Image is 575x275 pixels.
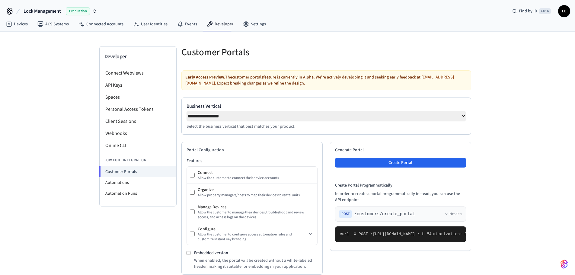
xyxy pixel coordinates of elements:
[335,182,466,188] h4: Create Portal Programmatically
[198,187,314,193] div: Organize
[99,166,176,177] li: Customer Portals
[198,232,307,242] div: Allow the customer to configure access automation rules and customize Instant Key branding
[100,67,176,79] li: Connect Webviews
[185,74,454,86] a: [EMAIL_ADDRESS][DOMAIN_NAME]
[100,154,176,166] li: Low Code Integration
[104,53,171,61] h3: Developer
[335,158,466,168] button: Create Portal
[558,5,570,17] button: LE
[187,147,318,153] h2: Portal Configuration
[198,170,314,176] div: Connect
[185,74,225,80] strong: Early Access Preview.
[202,19,238,30] a: Developer
[194,257,318,270] p: When enabled, the portal will be created without a white-labeled header, making it suitable for e...
[445,212,462,216] button: Headers
[198,176,314,181] div: Allow the customer to connect their device accounts
[238,19,271,30] a: Settings
[373,232,420,236] span: [URL][DOMAIN_NAME] \
[340,232,373,236] span: curl -X POST \
[507,6,556,17] div: Find by IDCtrl K
[194,250,228,256] label: Embedded version
[181,46,323,59] h5: Customer Portals
[187,123,466,130] p: Select the business vertical that best matches your product.
[1,19,33,30] a: Devices
[335,147,466,153] h2: Generate Portal
[354,211,415,217] span: /customers/create_portal
[100,177,176,188] li: Automations
[339,210,352,218] span: POST
[100,188,176,199] li: Automation Runs
[519,8,537,14] span: Find by ID
[100,139,176,152] li: Online CLI
[100,91,176,103] li: Spaces
[198,204,314,210] div: Manage Devices
[66,7,90,15] span: Production
[187,158,318,164] h3: Features
[172,19,202,30] a: Events
[335,191,466,203] p: In order to create a portal programmatically instead, you can use the API endpoint
[420,232,533,236] span: -H "Authorization: Bearer seam_api_key_123456" \
[559,6,570,17] span: LE
[198,226,307,232] div: Configure
[100,115,176,127] li: Client Sessions
[539,8,551,14] span: Ctrl K
[181,70,471,90] div: The customer portals feature is currently in Alpha. We're actively developing it and seeking earl...
[128,19,172,30] a: User Identities
[100,103,176,115] li: Personal Access Tokens
[198,210,314,220] div: Allow the customer to manage their devices, troubleshoot and review access, and access logs on th...
[561,259,568,269] img: SeamLogoGradient.69752ec5.svg
[100,127,176,139] li: Webhooks
[187,103,466,110] label: Business Vertical
[33,19,74,30] a: ACS Systems
[198,193,314,198] div: Allow property managers/hosts to map their devices to rental units
[74,19,128,30] a: Connected Accounts
[100,79,176,91] li: API Keys
[24,8,61,15] span: Lock Management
